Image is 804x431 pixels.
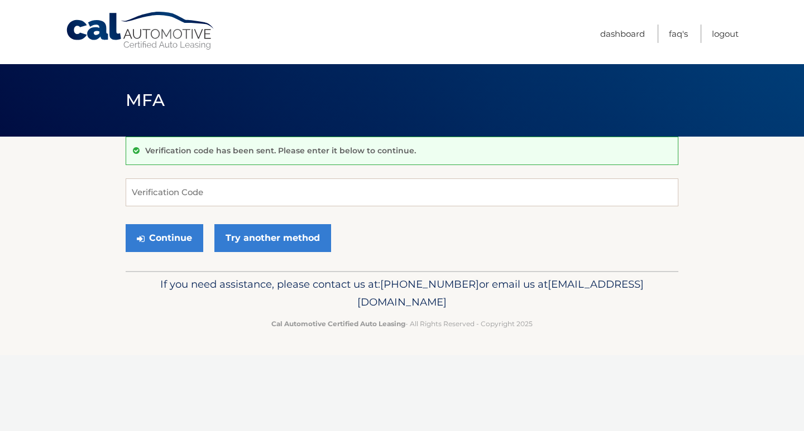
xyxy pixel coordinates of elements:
[126,90,165,110] span: MFA
[600,25,645,43] a: Dashboard
[65,11,216,51] a: Cal Automotive
[214,224,331,252] a: Try another method
[133,318,671,330] p: - All Rights Reserved - Copyright 2025
[357,278,644,308] span: [EMAIL_ADDRESS][DOMAIN_NAME]
[145,146,416,156] p: Verification code has been sent. Please enter it below to continue.
[669,25,688,43] a: FAQ's
[126,178,678,206] input: Verification Code
[712,25,739,43] a: Logout
[380,278,479,290] span: [PHONE_NUMBER]
[126,224,203,252] button: Continue
[271,319,405,328] strong: Cal Automotive Certified Auto Leasing
[133,275,671,311] p: If you need assistance, please contact us at: or email us at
